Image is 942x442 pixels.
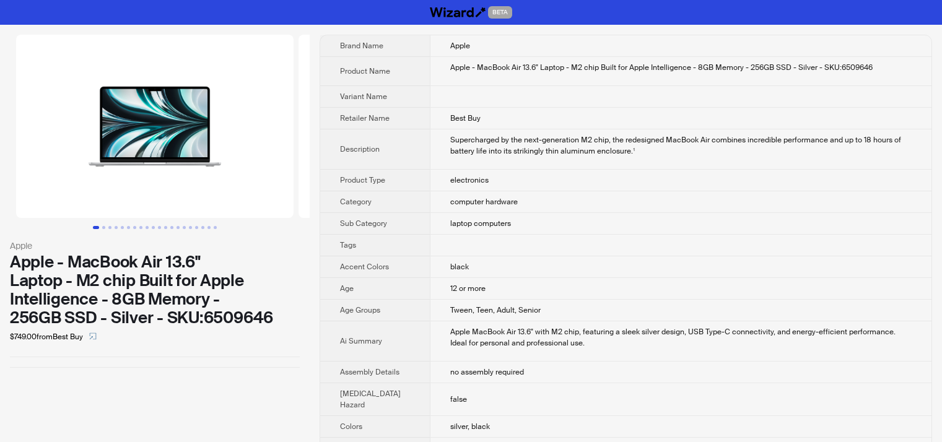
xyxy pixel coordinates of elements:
span: electronics [450,175,489,185]
span: Apple [450,41,470,51]
button: Go to slide 18 [201,226,204,229]
span: computer hardware [450,197,518,207]
span: Assembly Details [340,367,399,377]
button: Go to slide 15 [183,226,186,229]
button: Go to slide 20 [214,226,217,229]
img: Apple - MacBook Air 13.6" Laptop - M2 chip Built for Apple Intelligence - 8GB Memory - 256GB SSD ... [299,35,576,218]
button: Go to slide 2 [102,226,105,229]
button: Go to slide 11 [158,226,161,229]
button: Go to slide 4 [115,226,118,229]
span: Tween, Teen, Adult, Senior [450,305,541,315]
span: select [89,332,97,340]
button: Go to slide 14 [177,226,180,229]
span: laptop computers [450,219,511,228]
button: Go to slide 5 [121,226,124,229]
span: Accent Colors [340,262,389,272]
span: Tags [340,240,356,250]
button: Go to slide 7 [133,226,136,229]
img: Apple - MacBook Air 13.6" Laptop - M2 chip Built for Apple Intelligence - 8GB Memory - 256GB SSD ... [16,35,294,218]
button: Go to slide 17 [195,226,198,229]
span: Ai Summary [340,336,382,346]
button: Go to slide 13 [170,226,173,229]
span: [MEDICAL_DATA] Hazard [340,389,401,410]
div: $749.00 from Best Buy [10,327,300,347]
span: no assembly required [450,367,524,377]
span: Product Type [340,175,385,185]
button: Go to slide 8 [139,226,142,229]
button: Go to slide 19 [207,226,211,229]
button: Go to slide 1 [93,226,99,229]
span: silver, black [450,422,490,431]
span: Variant Name [340,92,387,102]
div: Apple - MacBook Air 13.6" Laptop - M2 chip Built for Apple Intelligence - 8GB Memory - 256GB SSD ... [10,253,300,327]
div: Apple [10,239,300,253]
span: black [450,262,469,272]
span: Age Groups [340,305,380,315]
span: Retailer Name [340,113,390,123]
span: Colors [340,422,362,431]
button: Go to slide 10 [152,226,155,229]
div: Apple MacBook Air 13.6" with M2 chip, featuring a sleek silver design, USB Type-C connectivity, a... [450,326,912,349]
button: Go to slide 9 [146,226,149,229]
span: 12 or more [450,284,486,293]
span: false [450,394,467,404]
div: Supercharged by the next-generation M2 chip, the redesigned MacBook Air combines incredible perfo... [450,134,912,157]
span: Product Name [340,66,390,76]
span: Age [340,284,354,293]
span: Best Buy [450,113,481,123]
button: Go to slide 12 [164,226,167,229]
button: Go to slide 16 [189,226,192,229]
button: Go to slide 6 [127,226,130,229]
span: Brand Name [340,41,383,51]
span: BETA [488,6,512,19]
span: Description [340,144,380,154]
div: Apple - MacBook Air 13.6" Laptop - M2 chip Built for Apple Intelligence - 8GB Memory - 256GB SSD ... [450,62,912,73]
span: Sub Category [340,219,387,228]
span: Category [340,197,372,207]
button: Go to slide 3 [108,226,111,229]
